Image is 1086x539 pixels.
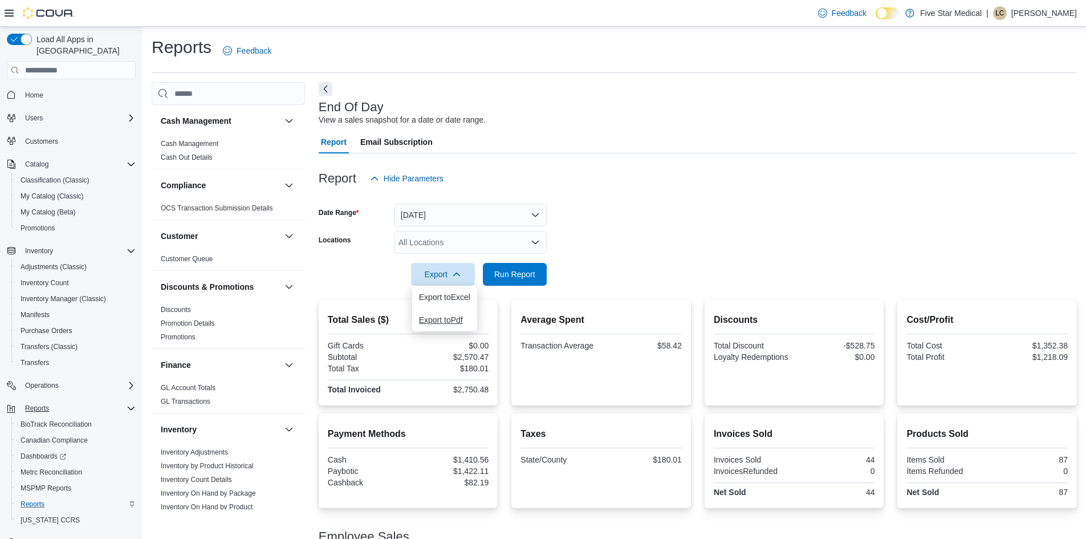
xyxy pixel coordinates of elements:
span: Inventory Count Details [161,475,232,484]
span: Customers [25,137,58,146]
button: Finance [282,358,296,372]
input: Dark Mode [876,7,900,19]
a: Feedback [814,2,871,25]
span: Customers [21,134,136,148]
a: Inventory Adjustments [161,448,228,456]
div: $1,410.56 [410,455,489,464]
button: [DATE] [394,204,547,226]
span: Transfers [21,358,49,367]
h1: Reports [152,36,211,59]
button: Customer [161,230,280,242]
div: Items Refunded [906,467,985,476]
button: Inventory Manager (Classic) [11,291,140,307]
span: Adjustments (Classic) [21,262,87,271]
div: Cash Management [152,137,305,169]
div: Transaction Average [520,341,599,350]
p: Five Star Medical [920,6,982,20]
a: [US_STATE] CCRS [16,513,84,527]
span: GL Transactions [161,397,210,406]
strong: Total Invoiced [328,385,381,394]
span: GL Account Totals [161,383,215,392]
span: MSPMP Reports [16,481,136,495]
span: Users [25,114,43,123]
span: Load All Apps in [GEOGRAPHIC_DATA] [32,34,136,56]
h2: Taxes [520,427,682,441]
a: Metrc Reconciliation [16,465,87,479]
span: Transfers [16,356,136,370]
button: Inventory [282,423,296,436]
span: Transfers (Classic) [21,342,78,351]
a: Manifests [16,308,54,322]
span: My Catalog (Beta) [21,208,76,217]
button: Open list of options [531,238,540,247]
h2: Products Sold [906,427,1068,441]
span: My Catalog (Classic) [21,192,84,201]
span: Promotions [161,333,196,342]
a: Promotion Details [161,319,215,327]
a: Inventory On Hand by Product [161,503,253,511]
div: Total Discount [714,341,792,350]
h3: Discounts & Promotions [161,281,254,293]
span: Export [418,263,468,286]
span: Customer Queue [161,254,213,264]
span: Discounts [161,305,191,314]
span: BioTrack Reconciliation [16,418,136,431]
button: Discounts & Promotions [161,281,280,293]
span: My Catalog (Classic) [16,189,136,203]
span: Inventory Count [16,276,136,290]
button: Run Report [483,263,547,286]
div: Cashback [328,478,406,487]
div: Total Cost [906,341,985,350]
span: Dashboards [16,449,136,463]
span: MSPMP Reports [21,484,71,493]
span: Purchase Orders [21,326,72,335]
div: Total Profit [906,352,985,362]
p: | [986,6,989,20]
button: [US_STATE] CCRS [11,512,140,528]
button: Catalog [2,156,140,172]
button: Export toPdf [412,309,477,331]
a: Dashboards [11,448,140,464]
span: Promotions [21,224,55,233]
a: Promotions [16,221,60,235]
button: MSPMP Reports [11,480,140,496]
span: Reports [21,500,44,509]
div: Finance [152,381,305,413]
span: Feedback [237,45,271,56]
span: Cash Management [161,139,218,148]
a: Feedback [218,39,276,62]
h2: Average Spent [520,313,682,327]
button: Reports [11,496,140,512]
div: $2,750.48 [410,385,489,394]
button: BioTrack Reconciliation [11,416,140,432]
h2: Payment Methods [328,427,489,441]
button: Reports [2,400,140,416]
button: Export [411,263,475,286]
button: Purchase Orders [11,323,140,339]
button: Operations [2,378,140,394]
button: Reports [21,402,54,415]
div: -$528.75 [796,341,875,350]
a: Inventory On Hand by Package [161,489,256,497]
span: Report [321,131,347,153]
a: Reports [16,497,49,511]
a: Dashboards [16,449,71,463]
div: $1,218.09 [990,352,1068,362]
a: Adjustments (Classic) [16,260,91,274]
span: Reports [21,402,136,415]
div: Customer [152,252,305,270]
a: GL Account Totals [161,384,215,392]
button: Promotions [11,220,140,236]
div: State/County [520,455,599,464]
button: Customer [282,229,296,243]
div: $180.01 [604,455,682,464]
span: Run Report [494,269,535,280]
button: Compliance [282,179,296,192]
button: Finance [161,359,280,371]
button: Canadian Compliance [11,432,140,448]
h3: Inventory [161,424,197,435]
div: $2,570.47 [410,352,489,362]
div: 44 [796,455,875,464]
span: Manifests [21,310,50,319]
a: Cash Management [161,140,218,148]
